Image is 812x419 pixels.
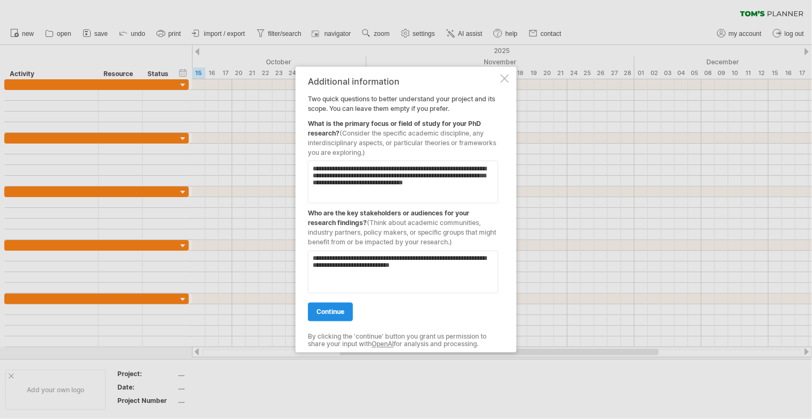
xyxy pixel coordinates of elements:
a: OpenAI [372,340,394,348]
div: Additional information [308,77,498,86]
span: (Consider the specific academic discipline, any interdisciplinary aspects, or particular theories... [308,129,496,156]
span: (Think about academic communities, industry partners, policy makers, or specific groups that migh... [308,219,496,246]
a: continue [308,303,353,321]
span: continue [316,308,344,316]
div: What is the primary focus or field of study for your PhD research? [308,114,498,158]
div: Two quick questions to better understand your project and its scope. You can leave them empty if ... [308,77,498,343]
div: Who are the key stakeholders or audiences for your research findings? [308,204,498,248]
div: By clicking the 'continue' button you grant us permission to share your input with for analysis a... [308,333,498,349]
